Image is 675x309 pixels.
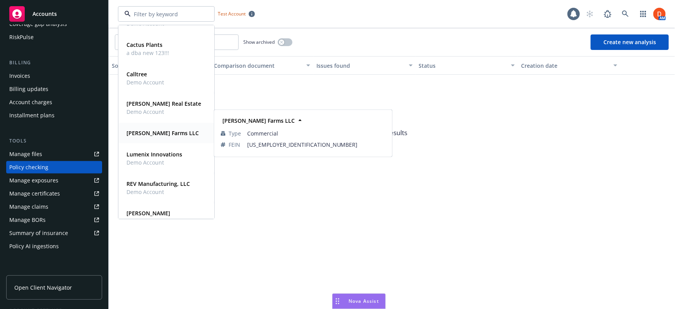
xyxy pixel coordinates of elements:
[247,129,386,137] span: Commercial
[9,96,52,108] div: Account charges
[109,75,675,191] span: No results
[333,294,342,309] div: Drag to move
[9,161,48,173] div: Policy checking
[126,209,170,225] strong: [PERSON_NAME] Construction
[229,141,240,149] span: FEIN
[332,294,386,309] button: Nova Assist
[9,227,68,239] div: Summary of insurance
[6,227,102,239] a: Summary of insurance
[521,62,609,70] div: Creation date
[247,141,386,149] span: [US_EMPLOYER_IDENTIFICATION_NUMBER]
[6,201,102,213] a: Manage claims
[591,34,669,50] button: Create new analysis
[32,11,57,17] span: Accounts
[518,56,620,75] button: Creation date
[6,59,102,67] div: Billing
[6,161,102,173] a: Policy checking
[9,109,55,122] div: Installment plans
[6,31,102,43] a: RiskPulse
[126,70,147,78] strong: Calltree
[243,39,275,45] span: Show archived
[218,10,246,17] span: Test Account
[9,240,59,252] div: Policy AI ingestions
[6,148,102,160] a: Manage files
[9,83,48,95] div: Billing updates
[416,56,518,75] button: Status
[126,19,205,27] span: Demo Account
[6,3,102,25] a: Accounts
[618,6,633,22] a: Search
[9,70,30,82] div: Invoices
[9,187,60,200] div: Manage certificates
[9,201,48,213] div: Manage claims
[349,298,379,304] span: Nova Assist
[126,78,164,86] span: Demo Account
[6,268,102,276] div: Analytics hub
[636,6,651,22] a: Switch app
[9,214,46,226] div: Manage BORs
[582,6,598,22] a: Start snowing
[9,174,58,187] div: Manage exposures
[126,41,162,48] strong: Cactus Plants
[215,10,258,18] span: Test Account
[109,56,211,75] button: Source document
[14,283,72,292] span: Open Client Navigator
[126,100,201,107] strong: [PERSON_NAME] Real Estate
[653,8,666,20] img: photo
[6,96,102,108] a: Account charges
[126,108,201,116] span: Demo Account
[126,180,190,187] strong: REV Manufacturing, LLC
[126,158,182,167] span: Demo Account
[6,137,102,145] div: Tools
[126,151,182,158] strong: Lumenix Innovations
[126,188,190,196] span: Demo Account
[6,214,102,226] a: Manage BORs
[6,240,102,252] a: Policy AI ingestions
[9,31,34,43] div: RiskPulse
[419,62,507,70] div: Status
[6,187,102,200] a: Manage certificates
[6,70,102,82] a: Invoices
[229,129,241,137] span: Type
[9,148,42,160] div: Manage files
[6,109,102,122] a: Installment plans
[126,129,199,137] strong: [PERSON_NAME] Farms LLC
[131,10,199,18] input: Filter by keyword
[6,174,102,187] a: Manage exposures
[112,62,200,70] div: Source document
[6,83,102,95] a: Billing updates
[222,117,295,124] strong: [PERSON_NAME] Farms LLC
[600,6,615,22] a: Report a Bug
[126,49,169,57] span: a dba new 123!!!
